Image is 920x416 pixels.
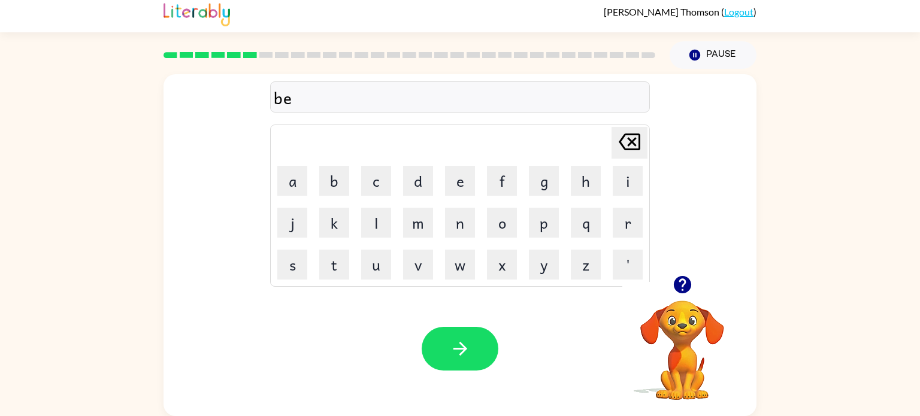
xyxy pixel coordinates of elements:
[529,166,559,196] button: g
[487,166,517,196] button: f
[319,250,349,280] button: t
[445,208,475,238] button: n
[604,6,721,17] span: [PERSON_NAME] Thomson
[403,166,433,196] button: d
[274,85,646,110] div: be
[487,250,517,280] button: x
[613,250,643,280] button: '
[445,166,475,196] button: e
[277,166,307,196] button: a
[622,282,742,402] video: Your browser must support playing .mp4 files to use Literably. Please try using another browser.
[277,208,307,238] button: j
[724,6,753,17] a: Logout
[613,208,643,238] button: r
[403,250,433,280] button: v
[361,208,391,238] button: l
[571,250,601,280] button: z
[361,166,391,196] button: c
[670,41,756,69] button: Pause
[403,208,433,238] button: m
[487,208,517,238] button: o
[604,6,756,17] div: ( )
[613,166,643,196] button: i
[319,166,349,196] button: b
[361,250,391,280] button: u
[529,250,559,280] button: y
[571,166,601,196] button: h
[319,208,349,238] button: k
[445,250,475,280] button: w
[529,208,559,238] button: p
[571,208,601,238] button: q
[277,250,307,280] button: s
